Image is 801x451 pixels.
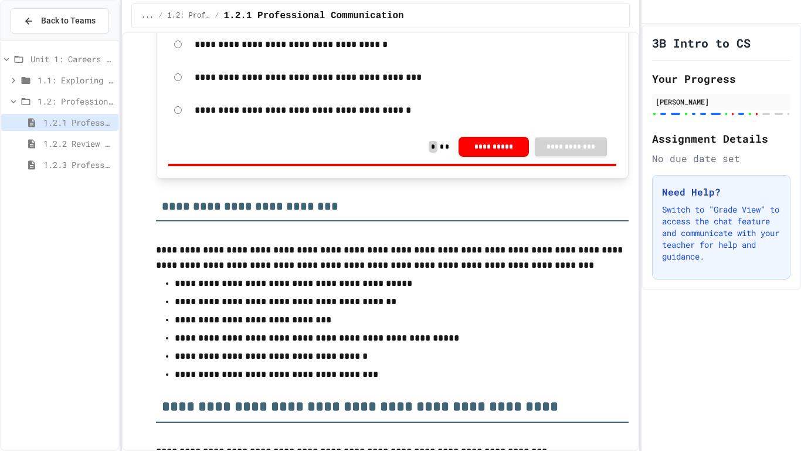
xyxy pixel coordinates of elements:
[43,116,114,129] span: 1.2.1 Professional Communication
[141,11,154,21] span: ...
[656,96,787,107] div: [PERSON_NAME]
[223,9,403,23] span: 1.2.1 Professional Communication
[662,185,780,199] h3: Need Help?
[38,95,114,107] span: 1.2: Professional Communication
[30,53,114,65] span: Unit 1: Careers & Professionalism
[215,11,219,21] span: /
[168,11,211,21] span: 1.2: Professional Communication
[43,137,114,150] span: 1.2.2 Review - Professional Communication
[652,152,790,166] div: No due date set
[38,74,114,86] span: 1.1: Exploring CS Careers
[652,70,790,87] h2: Your Progress
[41,15,96,27] span: Back to Teams
[43,159,114,171] span: 1.2.3 Professional Communication Challenge
[158,11,162,21] span: /
[662,204,780,262] p: Switch to "Grade View" to access the chat feature and communicate with your teacher for help and ...
[652,130,790,147] h2: Assignment Details
[652,35,751,51] h1: 3B Intro to CS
